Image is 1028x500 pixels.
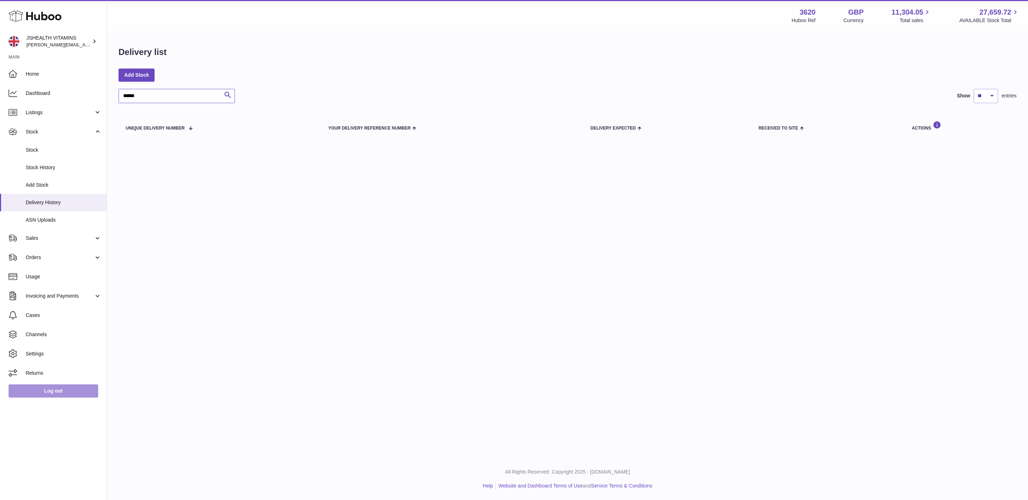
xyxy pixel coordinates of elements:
span: Add Stock [26,182,101,188]
span: Returns [26,370,101,377]
span: Cases [26,312,101,319]
span: Dashboard [26,90,101,97]
span: Stock [26,128,94,135]
span: Stock History [26,164,101,171]
span: Orders [26,254,94,261]
span: [PERSON_NAME][EMAIL_ADDRESS][DOMAIN_NAME] [26,42,143,47]
span: Sales [26,235,94,242]
span: Unique Delivery Number [126,126,185,131]
div: Currency [843,17,864,24]
strong: GBP [848,7,863,17]
li: and [496,483,652,489]
span: Usage [26,273,101,280]
span: ASN Uploads [26,217,101,223]
a: Log out [9,384,98,397]
p: All Rights Reserved. Copyright 2025 - [DOMAIN_NAME] [113,469,1022,475]
span: Delivery Expected [590,126,636,131]
span: Settings [26,350,101,357]
div: Actions [912,121,1009,131]
a: Add Stock [119,69,155,81]
a: Website and Dashboard Terms of Use [498,483,583,489]
span: entries [1002,92,1017,99]
h1: Delivery list [119,46,167,58]
span: AVAILABLE Stock Total [959,17,1019,24]
span: Listings [26,109,94,116]
span: 11,304.05 [891,7,923,17]
span: Delivery History [26,199,101,206]
span: Total sales [899,17,931,24]
div: Huboo Ref [792,17,816,24]
span: Invoicing and Payments [26,293,94,299]
img: francesca@jshealthvitamins.com [9,36,19,47]
label: Show [957,92,970,99]
a: Help [483,483,493,489]
a: Service Terms & Conditions [591,483,652,489]
span: 27,659.72 [979,7,1011,17]
div: JSHEALTH VITAMINS [26,35,91,48]
strong: 3620 [800,7,816,17]
a: 11,304.05 Total sales [891,7,931,24]
span: Stock [26,147,101,153]
a: 27,659.72 AVAILABLE Stock Total [959,7,1019,24]
span: Home [26,71,101,77]
span: Channels [26,331,101,338]
span: Your Delivery Reference Number [328,126,411,131]
span: Received to Site [759,126,798,131]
